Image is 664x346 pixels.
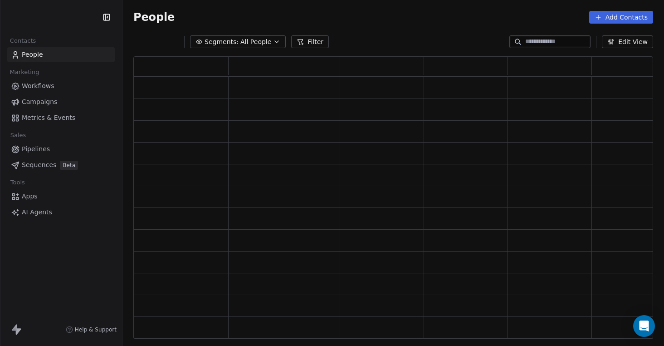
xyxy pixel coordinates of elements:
button: Filter [291,35,329,48]
span: AI Agents [22,208,52,217]
a: Workflows [7,79,115,94]
a: Campaigns [7,94,115,109]
span: People [22,50,43,59]
span: Sales [6,129,30,142]
div: Open Intercom Messenger [633,315,655,337]
a: AI Agents [7,205,115,220]
span: Sequences [22,160,56,170]
span: Segments: [205,37,239,47]
span: All People [240,37,271,47]
a: People [7,47,115,62]
span: Contacts [6,34,40,48]
a: SequencesBeta [7,158,115,173]
button: Add Contacts [589,11,653,24]
button: Edit View [602,35,653,48]
span: Tools [6,176,29,189]
a: Help & Support [66,326,117,333]
span: People [133,10,175,24]
span: Beta [60,161,78,170]
a: Pipelines [7,142,115,157]
span: Apps [22,192,38,201]
span: Campaigns [22,97,57,107]
span: Pipelines [22,144,50,154]
span: Metrics & Events [22,113,75,123]
span: Marketing [6,65,43,79]
span: Workflows [22,81,54,91]
a: Apps [7,189,115,204]
span: Help & Support [75,326,117,333]
a: Metrics & Events [7,110,115,125]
